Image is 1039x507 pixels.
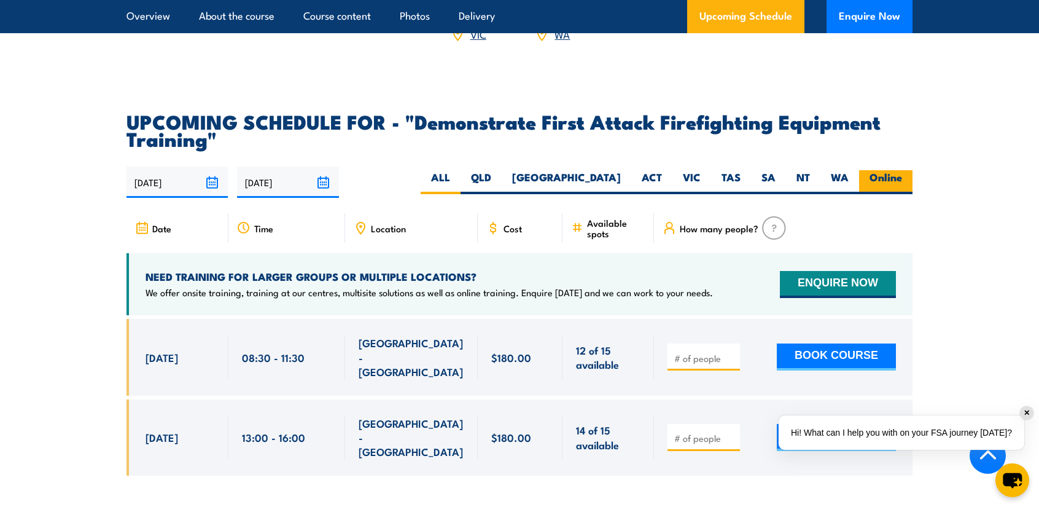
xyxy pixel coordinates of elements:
[576,423,640,452] span: 14 of 15 available
[859,170,913,194] label: Online
[779,415,1024,450] div: Hi! What can I help you with on your FSA journey [DATE]?
[126,112,913,147] h2: UPCOMING SCHEDULE FOR - "Demonstrate First Attack Firefighting Equipment Training"
[237,167,338,198] input: To date
[146,270,713,283] h4: NEED TRAINING FOR LARGER GROUPS OR MULTIPLE LOCATIONS?
[126,167,228,198] input: From date
[820,170,859,194] label: WA
[780,271,896,298] button: ENQUIRE NOW
[587,218,645,238] span: Available spots
[461,170,502,194] label: QLD
[1020,406,1033,420] div: ✕
[242,430,305,444] span: 13:00 - 16:00
[504,223,522,234] span: Cost
[777,344,896,371] button: BOOK COURSE
[421,170,461,194] label: ALL
[502,170,631,194] label: [GEOGRAPHIC_DATA]
[146,350,178,364] span: [DATE]
[242,350,305,364] span: 08:30 - 11:30
[672,170,711,194] label: VIC
[152,223,171,234] span: Date
[470,26,486,41] a: VIC
[359,336,464,379] span: [GEOGRAPHIC_DATA] - [GEOGRAPHIC_DATA]
[491,350,531,364] span: $180.00
[491,430,531,444] span: $180.00
[254,223,273,234] span: Time
[786,170,820,194] label: NT
[576,343,640,372] span: 12 of 15 available
[711,170,751,194] label: TAS
[674,432,736,444] input: # of people
[371,223,406,234] span: Location
[555,26,570,41] a: WA
[631,170,672,194] label: ACT
[680,223,758,234] span: How many people?
[359,416,464,459] span: [GEOGRAPHIC_DATA] - [GEOGRAPHIC_DATA]
[146,430,178,444] span: [DATE]
[995,463,1029,497] button: chat-button
[146,286,713,299] p: We offer onsite training, training at our centres, multisite solutions as well as online training...
[751,170,786,194] label: SA
[674,352,736,364] input: # of people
